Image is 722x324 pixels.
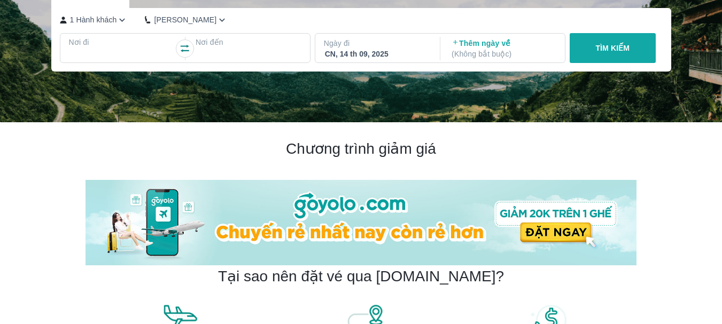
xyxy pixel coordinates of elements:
[86,139,636,159] h2: Chương trình giảm giá
[218,267,504,286] h2: Tại sao nên đặt vé qua [DOMAIN_NAME]?
[60,14,128,26] button: 1 Hành khách
[196,37,301,48] p: Nơi đến
[452,38,555,59] p: Thêm ngày về
[69,37,175,48] p: Nơi đi
[452,49,555,59] p: ( Không bắt buộc )
[325,49,429,59] div: CN, 14 th 09, 2025
[154,14,216,25] p: [PERSON_NAME]
[86,180,636,265] img: banner-home
[70,14,117,25] p: 1 Hành khách
[595,43,630,53] p: TÌM KIẾM
[145,14,228,26] button: [PERSON_NAME]
[570,33,656,63] button: TÌM KIẾM
[324,38,430,49] p: Ngày đi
